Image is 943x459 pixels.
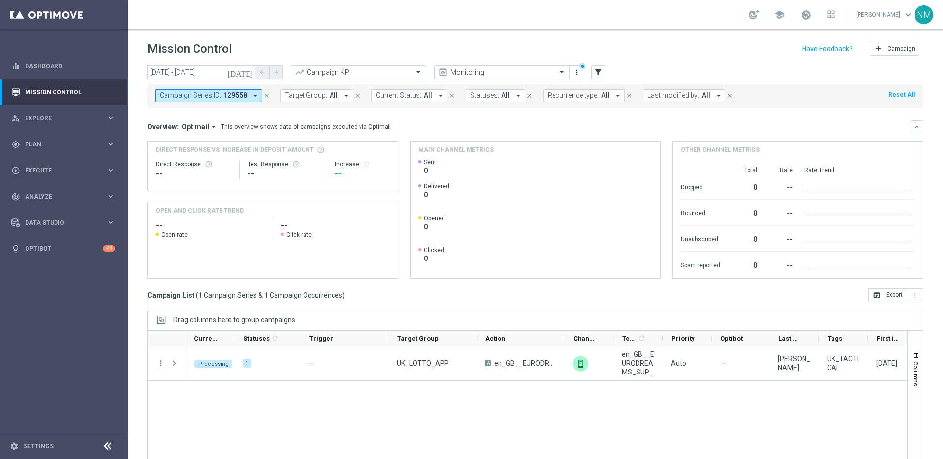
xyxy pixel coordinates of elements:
span: 129558 [223,91,247,100]
i: gps_fixed [11,140,20,149]
button: track_changes Analyze keyboard_arrow_right [11,193,116,201]
div: Optibot [11,235,115,261]
a: [PERSON_NAME]keyboard_arrow_down [855,7,915,22]
span: Clicked [424,246,444,254]
button: more_vert [156,359,165,368]
button: close [262,90,271,101]
a: Dashboard [25,53,115,79]
div: -- [769,257,793,272]
div: Bounced [681,204,720,220]
div: -- [156,168,231,180]
span: 1 Campaign Series & 1 Campaign Occurrences [198,291,342,300]
i: close [626,92,633,99]
span: 0 [424,254,444,263]
span: Explore [25,115,106,121]
span: 0 [424,166,436,175]
button: more_vert [572,66,582,78]
ng-select: Campaign KPI [291,65,426,79]
div: 0 [732,204,757,220]
span: — [309,359,314,367]
span: 0 [424,222,445,231]
i: arrow_drop_down [209,122,218,131]
i: arrow_drop_down [342,91,351,100]
span: en_GB__EURODREAMS_SUPERDRAW_W40__NVIP_APP_TAC_LT [494,359,556,368]
button: arrow_forward [269,65,283,79]
div: -- [769,178,793,194]
button: close [625,90,634,101]
span: Analyze [25,194,106,200]
div: OptiMobile Push [573,356,588,372]
input: Select date range [147,65,255,79]
a: Optibot [25,235,103,261]
span: keyboard_arrow_down [903,9,914,20]
div: Data Studio keyboard_arrow_right [11,219,116,227]
i: arrow_drop_down [514,91,523,100]
a: Mission Control [25,79,115,105]
div: Execute [11,166,106,175]
div: Dashboard [11,53,115,79]
div: Total [732,166,757,174]
i: close [726,92,733,99]
button: add Campaign [870,42,919,56]
i: settings [10,442,19,451]
i: arrow_back [259,69,266,76]
span: Statuses: [470,91,499,100]
h4: Other channel metrics [681,145,760,154]
span: Action [485,335,505,342]
span: Calculate column [637,333,646,344]
button: gps_fixed Plan keyboard_arrow_right [11,141,116,148]
span: Recurrence type: [548,91,599,100]
span: UK_TACTICAL [827,354,860,372]
span: Processing [198,361,229,367]
div: Data Studio [11,218,106,227]
i: refresh [363,160,371,168]
span: All [501,91,510,100]
i: keyboard_arrow_right [106,114,115,123]
i: open_in_browser [873,291,881,299]
span: Tags [828,335,842,342]
span: Columns [912,361,920,386]
div: -- [769,204,793,220]
i: keyboard_arrow_right [106,218,115,227]
div: Press SPACE to select this row. [148,346,185,381]
span: Auto [671,359,686,367]
button: filter_alt [591,65,605,79]
i: play_circle_outline [11,166,20,175]
button: play_circle_outline Execute keyboard_arrow_right [11,167,116,174]
span: Statuses [243,335,270,342]
i: more_vert [911,291,919,299]
span: Campaign [888,45,915,52]
span: All [702,91,710,100]
span: ( [196,291,198,300]
multiple-options-button: Export to CSV [868,291,923,299]
div: Nikola Misotova [778,354,810,372]
h4: Main channel metrics [418,145,494,154]
button: more_vert [907,288,923,302]
div: 0 [732,178,757,194]
span: en_GB__EURODREAMS_SUPERDRAW_W40__NVIP_APP_TAC_LT [622,350,654,376]
button: keyboard_arrow_down [911,120,923,133]
div: equalizer Dashboard [11,62,116,70]
button: open_in_browser Export [868,288,907,302]
span: Campaign Series ID: [160,91,221,100]
span: Templates [622,335,637,342]
i: track_changes [11,192,20,201]
div: Rate Trend [804,166,915,174]
span: First in Range [877,335,900,342]
button: Mission Control [11,88,116,96]
button: arrow_back [255,65,269,79]
span: Opened [424,214,445,222]
i: arrow_drop_down [613,91,622,100]
div: 0 [732,257,757,272]
button: lightbulb Optibot +10 [11,245,116,253]
div: Mission Control [11,79,115,105]
i: keyboard_arrow_right [106,192,115,201]
span: Target Group [397,335,439,342]
i: close [448,92,455,99]
span: Optibot [721,335,743,342]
